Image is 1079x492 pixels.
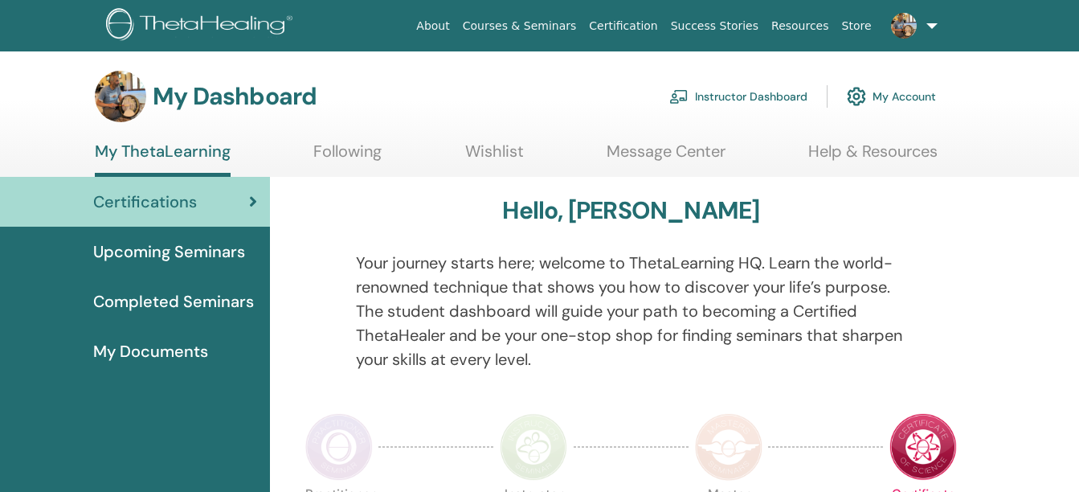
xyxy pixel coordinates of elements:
a: About [410,11,456,41]
a: Resources [765,11,836,41]
a: My Account [847,79,936,114]
img: chalkboard-teacher.svg [669,89,689,104]
img: logo.png [106,8,298,44]
a: Message Center [607,141,725,173]
img: Instructor [500,413,567,481]
h3: My Dashboard [153,82,317,111]
p: Your journey starts here; welcome to ThetaLearning HQ. Learn the world-renowned technique that sh... [356,251,905,371]
a: Certification [582,11,664,41]
span: Certifications [93,190,197,214]
h3: Hello, [PERSON_NAME] [502,196,759,225]
img: Master [695,413,762,481]
a: Courses & Seminars [456,11,583,41]
a: Help & Resources [808,141,938,173]
a: Wishlist [465,141,524,173]
a: Success Stories [664,11,765,41]
img: Practitioner [305,413,373,481]
a: Store [836,11,878,41]
a: Instructor Dashboard [669,79,807,114]
span: Completed Seminars [93,289,254,314]
span: My Documents [93,339,208,363]
img: Certificate of Science [889,413,957,481]
img: cog.svg [847,83,866,110]
img: default.jpg [891,13,917,39]
span: Upcoming Seminars [93,240,245,264]
a: My ThetaLearning [95,141,231,177]
a: Following [313,141,382,173]
img: default.jpg [95,71,146,122]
